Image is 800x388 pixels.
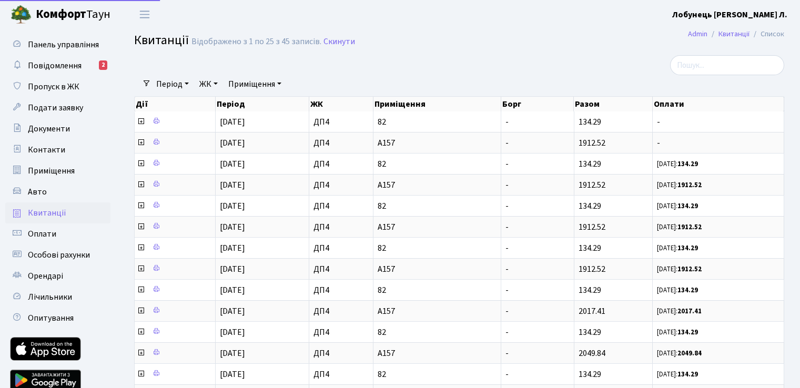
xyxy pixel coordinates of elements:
span: 2017.41 [579,305,605,317]
div: Відображено з 1 по 25 з 45 записів. [191,37,321,47]
span: ДП4 [313,286,368,294]
span: [DATE] [220,305,245,317]
span: ДП4 [313,160,368,168]
span: Таун [36,6,110,24]
span: 2049.84 [579,348,605,359]
a: Лобунець [PERSON_NAME] Л. [672,8,787,21]
small: [DATE]: [657,328,698,337]
th: Борг [501,97,574,111]
th: Приміщення [373,97,501,111]
th: Оплати [653,97,784,111]
span: - [505,263,509,275]
b: 134.29 [677,201,698,211]
li: Список [750,28,784,40]
span: 134.29 [579,326,601,338]
span: ДП4 [313,328,368,336]
span: [DATE] [220,158,245,170]
span: 134.29 [579,369,601,380]
span: - [505,200,509,212]
span: А157 [378,307,497,315]
span: 134.29 [579,242,601,254]
small: [DATE]: [657,201,698,211]
span: 82 [378,160,497,168]
th: Дії [135,97,216,111]
span: - [505,369,509,380]
span: ДП4 [313,139,368,147]
span: - [505,116,509,128]
input: Пошук... [670,55,784,75]
span: [DATE] [220,369,245,380]
span: [DATE] [220,326,245,338]
a: Скинути [323,37,355,47]
span: [DATE] [220,242,245,254]
span: Панель управління [28,39,99,50]
span: ДП4 [313,202,368,210]
b: Комфорт [36,6,86,23]
b: 134.29 [677,370,698,379]
b: 134.29 [677,328,698,337]
span: [DATE] [220,200,245,212]
span: Контакти [28,144,65,156]
a: Квитанції [718,28,750,39]
span: ДП4 [313,118,368,126]
div: 2 [99,60,107,70]
small: [DATE]: [657,180,702,190]
span: [DATE] [220,179,245,191]
th: Разом [574,97,652,111]
b: 2049.84 [677,349,702,358]
small: [DATE]: [657,159,698,169]
span: Квитанції [28,207,66,219]
span: ДП4 [313,307,368,315]
span: ДП4 [313,223,368,231]
span: 134.29 [579,158,601,170]
a: Пропуск в ЖК [5,76,110,97]
span: - [657,118,779,126]
span: Лічильники [28,291,72,303]
a: Приміщення [5,160,110,181]
small: [DATE]: [657,222,702,232]
a: ЖК [195,75,222,93]
span: ДП4 [313,349,368,358]
b: 1912.52 [677,264,702,274]
img: logo.png [11,4,32,25]
a: Повідомлення2 [5,55,110,76]
span: А157 [378,139,497,147]
span: 134.29 [579,200,601,212]
b: 134.29 [677,159,698,169]
span: ДП4 [313,265,368,273]
span: Подати заявку [28,102,83,114]
b: 1912.52 [677,222,702,232]
th: ЖК [309,97,373,111]
span: - [505,348,509,359]
b: 2017.41 [677,307,702,316]
a: Авто [5,181,110,202]
span: Опитування [28,312,74,324]
span: 134.29 [579,116,601,128]
span: 82 [378,370,497,379]
span: Особові рахунки [28,249,90,261]
span: 82 [378,202,497,210]
b: 1912.52 [677,180,702,190]
a: Період [152,75,193,93]
a: Контакти [5,139,110,160]
b: Лобунець [PERSON_NAME] Л. [672,9,787,21]
a: Подати заявку [5,97,110,118]
span: А157 [378,349,497,358]
span: [DATE] [220,284,245,296]
a: Орендарі [5,266,110,287]
span: Повідомлення [28,60,82,72]
span: ДП4 [313,370,368,379]
nav: breadcrumb [672,23,800,45]
span: - [505,284,509,296]
span: 1912.52 [579,263,605,275]
a: Admin [688,28,707,39]
span: - [657,139,779,147]
span: 1912.52 [579,221,605,233]
small: [DATE]: [657,370,698,379]
span: ДП4 [313,244,368,252]
span: [DATE] [220,221,245,233]
span: - [505,242,509,254]
small: [DATE]: [657,285,698,295]
a: Приміщення [224,75,286,93]
span: - [505,221,509,233]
